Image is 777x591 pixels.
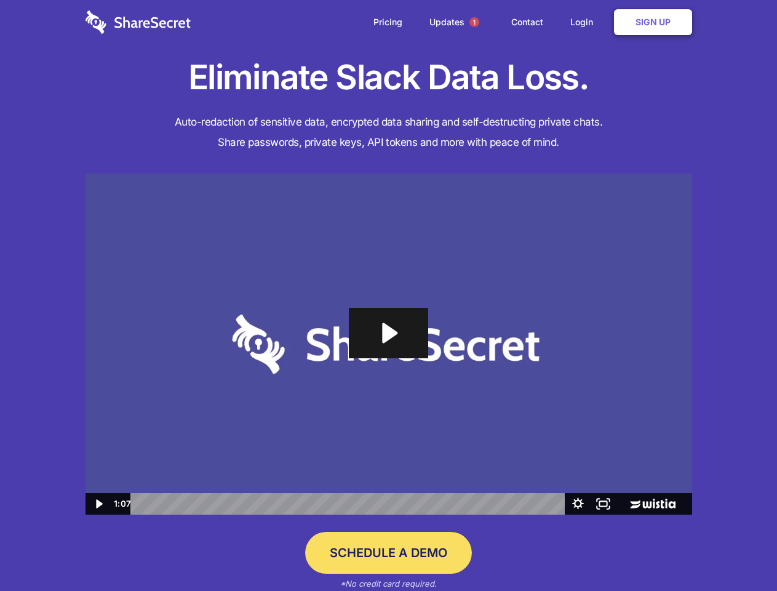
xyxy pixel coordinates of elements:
[86,10,191,34] img: logo-wordmark-white-trans-d4663122ce5f474addd5e946df7df03e33cb6a1c49d2221995e7729f52c070b2.svg
[340,579,437,589] em: *No credit card required.
[349,308,428,358] button: Play Video: Sharesecret Slack Extension
[86,55,692,100] h1: Eliminate Slack Data Loss.
[86,174,692,515] img: Sharesecret
[616,493,691,515] a: Wistia Logo -- Learn More
[565,493,591,515] button: Show settings menu
[499,3,556,41] a: Contact
[591,493,616,515] button: Fullscreen
[558,3,612,41] a: Login
[715,529,762,576] iframe: Drift Widget Chat Controller
[140,493,559,515] div: Playbar
[361,3,415,41] a: Pricing
[305,532,472,574] a: Schedule a Demo
[614,9,692,35] a: Sign Up
[86,112,692,153] h4: Auto-redaction of sensitive data, encrypted data sharing and self-destructing private chats. Shar...
[86,493,111,515] button: Play Video
[469,17,479,27] span: 1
